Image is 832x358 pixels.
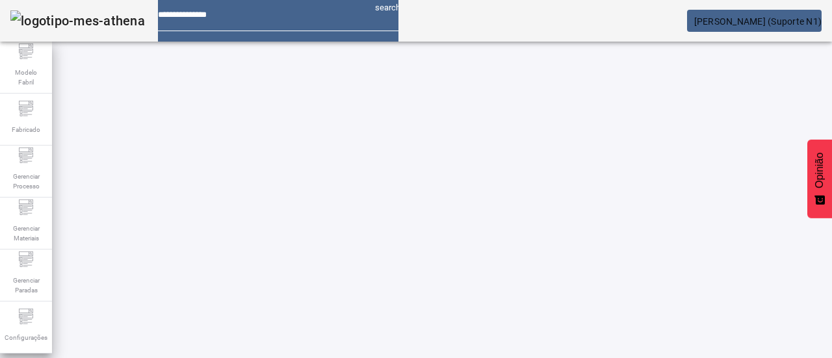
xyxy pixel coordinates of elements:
[694,16,822,27] font: [PERSON_NAME] (Suporte N1)
[13,173,40,190] font: Gerenciar Processo
[814,153,825,188] font: Opinião
[13,277,40,294] font: Gerenciar Paradas
[807,140,832,218] button: Feedback - Mostrar pesquisa
[10,10,145,31] img: logotipo-mes-athena
[12,126,40,133] font: Fabricado
[5,334,47,341] font: Configurações
[13,225,40,242] font: Gerenciar Materiais
[15,69,37,86] font: Modelo Fabril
